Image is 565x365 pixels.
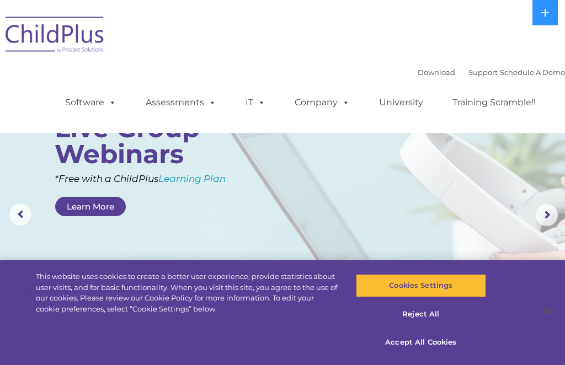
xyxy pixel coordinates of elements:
button: Accept All Cookies [356,331,486,354]
div: This website uses cookies to create a better user experience, provide statistics about user visit... [36,271,339,314]
button: Close [535,299,559,324]
a: University [368,92,434,114]
a: Assessments [135,92,227,114]
a: Learning Plan [158,173,226,184]
button: Reject All [356,303,486,326]
a: Support [468,68,498,77]
a: Schedule A Demo [500,68,565,77]
a: Company [284,92,361,114]
font: | [418,68,565,77]
button: Cookies Settings [356,274,486,297]
rs-layer: Live Group Webinars [55,115,238,167]
a: Learn More [55,197,126,216]
a: Training Scramble!! [441,92,547,114]
a: Software [54,92,127,114]
a: Download [418,68,455,77]
rs-layer: *Free with a ChildPlus [55,170,254,187]
a: IT [234,92,276,114]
